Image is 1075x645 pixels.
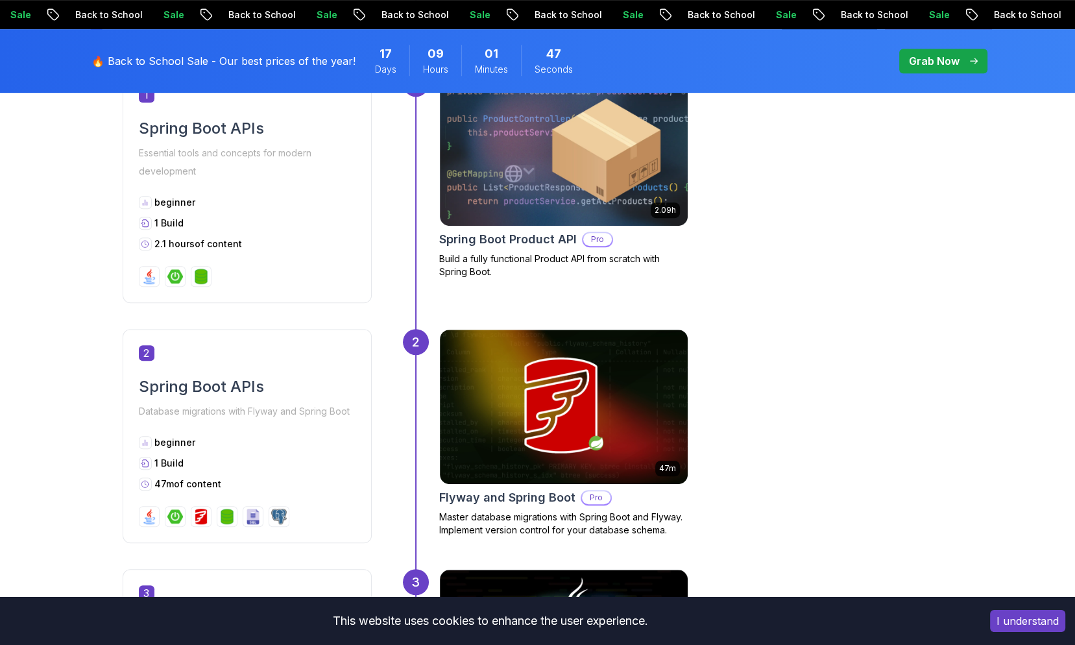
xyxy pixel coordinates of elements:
p: beginner [154,196,195,209]
img: spring-boot logo [167,509,183,524]
p: Sale [919,8,960,21]
img: java logo [141,509,157,524]
img: spring-boot logo [167,269,183,284]
img: spring-data-jpa logo [193,269,209,284]
div: 2 [403,329,429,355]
span: 9 Hours [428,45,444,63]
h2: Flyway and Spring Boot [439,489,575,507]
p: Sale [459,8,501,21]
span: 47 Seconds [546,45,561,63]
p: Essential tools and concepts for modern development [139,144,356,180]
p: Pro [583,233,612,246]
img: java logo [141,269,157,284]
a: Flyway and Spring Boot card47mFlyway and Spring BootProMaster database migrations with Spring Boo... [439,329,688,537]
div: 3 [403,569,429,595]
p: Pro [582,491,610,504]
p: Back to School [524,8,612,21]
div: This website uses cookies to enhance the user experience. [10,607,971,635]
p: beginner [154,436,195,449]
p: 47m of content [154,478,221,491]
p: 2.1 hours of content [154,237,242,250]
span: Seconds [535,63,573,76]
h2: Spring Boot APIs [139,376,356,397]
img: sql logo [245,509,261,524]
span: 3 [139,585,154,601]
h2: Spring Boot Product API [439,230,577,249]
p: Back to School [984,8,1072,21]
p: Database migrations with Flyway and Spring Boot [139,402,356,420]
span: Hours [423,63,448,76]
span: 1 [139,87,154,103]
p: 2.09h [655,205,676,215]
img: flyway logo [193,509,209,524]
span: 1 Build [154,457,184,469]
h2: Spring Boot APIs [139,118,356,139]
a: Spring Boot Product API card2.09hSpring Boot Product APIProBuild a fully functional Product API f... [439,71,688,278]
p: Build a fully functional Product API from scratch with Spring Boot. [439,252,688,278]
p: Sale [766,8,807,21]
p: Sale [612,8,654,21]
p: Back to School [218,8,306,21]
img: Flyway and Spring Boot card [440,330,688,484]
span: 1 Build [154,217,184,228]
img: spring-data-jpa logo [219,509,235,524]
p: 🔥 Back to School Sale - Our best prices of the year! [91,53,356,69]
p: Sale [306,8,348,21]
img: postgres logo [271,509,287,524]
span: 1 Minutes [485,45,498,63]
p: Back to School [371,8,459,21]
img: Spring Boot Product API card [440,71,688,226]
span: 17 Days [380,45,392,63]
p: Back to School [830,8,919,21]
p: Grab Now [909,53,960,69]
p: Master database migrations with Spring Boot and Flyway. Implement version control for your databa... [439,511,688,537]
span: Minutes [475,63,508,76]
button: Accept cookies [990,610,1065,632]
span: Days [375,63,396,76]
p: 47m [659,463,676,474]
p: Sale [153,8,195,21]
p: Back to School [677,8,766,21]
span: 2 [139,345,154,361]
p: Back to School [65,8,153,21]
